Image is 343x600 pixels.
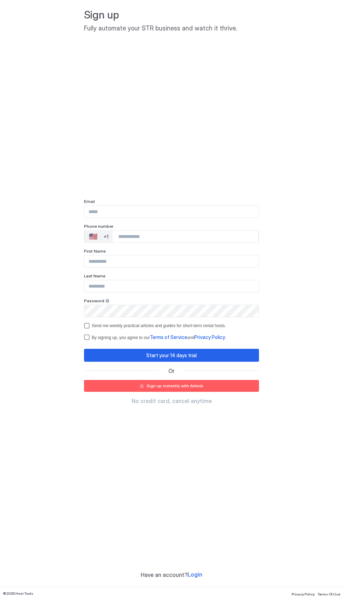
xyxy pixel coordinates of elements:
[85,231,113,242] div: Countries button
[317,592,340,596] span: Terms Of Use
[92,334,226,340] div: By signing up, you agree to our and .
[84,248,106,254] span: First Name
[194,335,225,340] a: Privacy Policy
[188,571,202,578] a: Login
[141,571,188,578] span: Have an account?
[84,224,113,229] span: Phone number
[84,8,259,22] span: Sign up
[150,334,187,340] span: Terms of Service
[84,305,259,317] input: Input Field
[84,323,259,329] div: optOut
[317,590,340,597] a: Terms Of Use
[84,24,259,33] span: Fully automate your STR business and watch it thrive.
[168,367,175,374] span: Or
[84,255,259,267] input: Input Field
[150,335,187,340] a: Terms of Service
[84,380,259,392] button: Sign up instantly with Airbnb
[84,206,259,218] input: Input Field
[147,383,203,389] div: Sign up instantly with Airbnb
[89,232,98,241] div: 🇺🇸
[84,273,105,278] span: Last Name
[146,352,197,359] div: Start your 14 days trial
[92,323,226,328] div: Send me weekly practical articles and guides for short-term rental hosts.
[132,397,212,404] span: No credit card, cancel anytime
[292,592,315,596] span: Privacy Policy
[84,349,259,362] button: Start your 14 days trial
[84,334,259,340] div: termsPrivacy
[84,298,104,303] span: Password
[84,199,95,204] span: Email
[194,334,225,340] span: Privacy Policy
[292,590,315,597] a: Privacy Policy
[84,280,259,292] input: Input Field
[113,230,258,243] input: Phone Number input
[104,234,108,240] div: +1
[3,591,33,596] span: © 2025 Host Tools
